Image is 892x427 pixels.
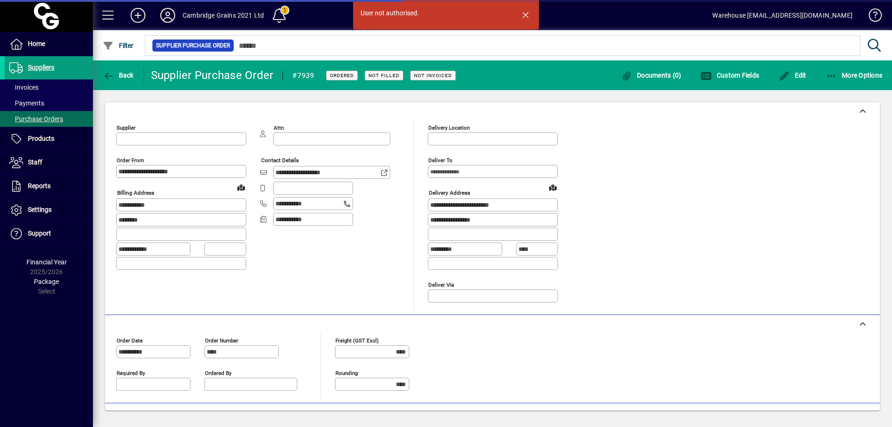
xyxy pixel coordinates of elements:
[28,40,45,47] span: Home
[5,175,93,198] a: Reports
[26,258,67,266] span: Financial Year
[701,72,759,79] span: Custom Fields
[621,72,682,79] span: Documents (0)
[414,72,452,79] span: Not Invoiced
[103,42,134,49] span: Filter
[153,7,183,24] button: Profile
[28,230,51,237] span: Support
[274,125,284,131] mat-label: Attn
[28,64,54,71] span: Suppliers
[428,157,453,164] mat-label: Deliver To
[5,151,93,174] a: Staff
[712,8,853,23] div: Warehouse [EMAIL_ADDRESS][DOMAIN_NAME]
[5,79,93,95] a: Invoices
[123,7,153,24] button: Add
[826,72,883,79] span: More Options
[117,369,145,376] mat-label: Required by
[28,158,42,166] span: Staff
[5,127,93,151] a: Products
[34,278,59,285] span: Package
[619,67,684,84] button: Documents (0)
[5,111,93,127] a: Purchase Orders
[5,198,93,222] a: Settings
[205,369,231,376] mat-label: Ordered by
[9,99,44,107] span: Payments
[698,67,761,84] button: Custom Fields
[183,8,264,23] div: Cambridge Grains 2021 Ltd
[117,337,143,343] mat-label: Order date
[205,337,238,343] mat-label: Order number
[93,67,144,84] app-page-header-button: Back
[100,37,136,54] button: Filter
[5,222,93,245] a: Support
[9,115,63,123] span: Purchase Orders
[103,72,134,79] span: Back
[335,337,379,343] mat-label: Freight (GST excl)
[779,72,807,79] span: Edit
[335,369,358,376] mat-label: Rounding
[234,180,249,195] a: View on map
[156,41,230,50] span: Supplier Purchase Order
[151,68,274,83] div: Supplier Purchase Order
[330,72,354,79] span: Ordered
[9,84,39,91] span: Invoices
[428,281,454,288] mat-label: Deliver via
[100,67,136,84] button: Back
[5,33,93,56] a: Home
[368,72,400,79] span: Not Filled
[292,68,314,83] div: #7939
[545,180,560,195] a: View on map
[28,182,51,190] span: Reports
[776,67,809,84] button: Edit
[28,135,54,142] span: Products
[117,157,144,164] mat-label: Order from
[28,206,52,213] span: Settings
[5,95,93,111] a: Payments
[428,125,470,131] mat-label: Delivery Location
[824,67,885,84] button: More Options
[117,125,136,131] mat-label: Supplier
[862,2,880,32] a: Knowledge Base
